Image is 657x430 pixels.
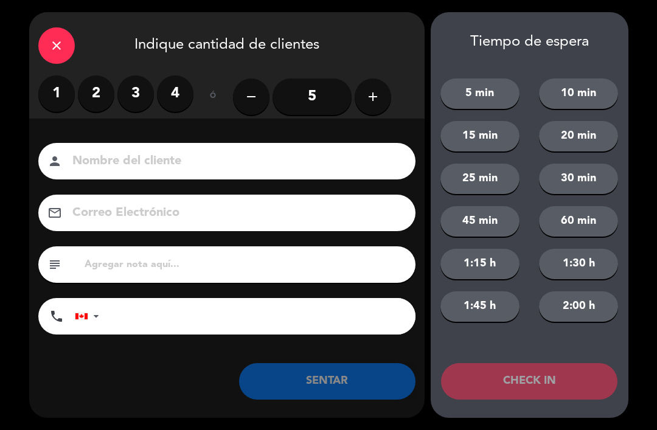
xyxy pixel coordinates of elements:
label: 4 [157,75,193,112]
i: add [366,89,380,104]
div: ó [193,75,233,118]
button: 30 min [539,164,618,194]
button: 2:00 h [539,291,618,322]
div: Indique cantidad de clientes [29,12,425,75]
button: remove [233,78,269,115]
div: Canada: +1 [75,299,103,334]
button: 20 min [539,121,618,151]
i: person [47,154,62,168]
button: add [355,78,391,115]
i: phone [49,309,64,324]
i: remove [244,89,259,104]
input: Agregar nota aquí... [83,256,406,273]
label: 3 [117,75,154,112]
button: 1:15 h [440,249,520,279]
button: 1:45 h [440,291,520,322]
button: 45 min [440,206,520,237]
button: 1:30 h [539,249,618,279]
button: CHECK IN [441,363,617,400]
button: 60 min [539,206,618,237]
button: 5 min [440,78,520,109]
input: Correo Electrónico [71,203,400,224]
input: Nombre del cliente [71,151,400,172]
i: email [47,206,62,220]
i: close [49,38,64,53]
button: SENTAR [239,363,415,400]
div: Tiempo de espera [431,33,628,51]
label: 1 [38,75,75,112]
button: 10 min [539,78,618,109]
i: subject [47,257,62,272]
button: 25 min [440,164,520,194]
label: 2 [78,75,114,112]
button: 15 min [440,121,520,151]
